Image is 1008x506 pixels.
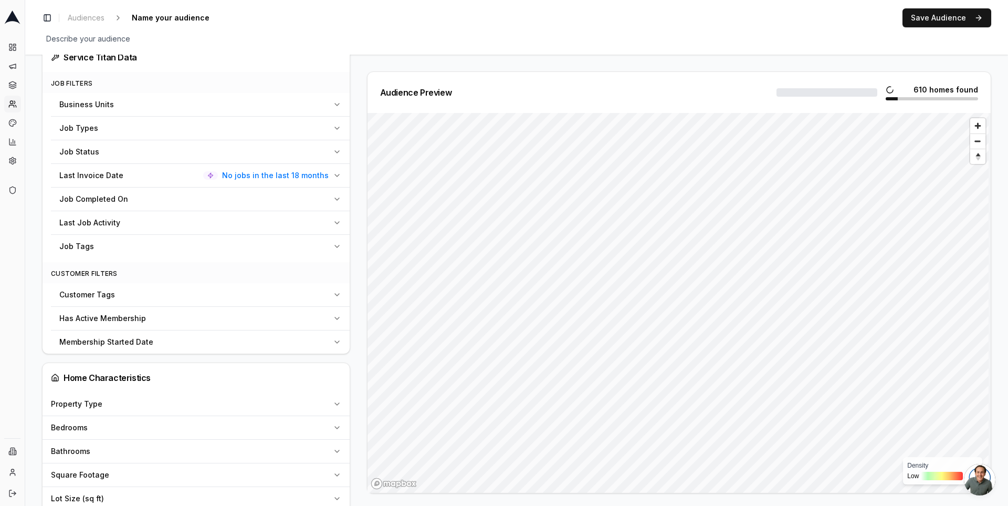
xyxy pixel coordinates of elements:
span: Job Tags [59,241,94,252]
button: Bedrooms [43,416,350,439]
button: Log out [4,485,21,502]
span: Audiences [68,13,104,23]
span: Job Completed On [59,194,128,204]
span: Bedrooms [51,422,88,433]
button: Job Types [51,117,350,140]
a: Mapbox homepage [371,478,417,490]
span: Reset bearing to north [969,150,986,163]
span: Customer Filters [51,270,118,277]
div: Service Titan Data [51,51,341,64]
span: Property Type [51,399,102,409]
span: Lot Size (sq ft) [51,493,104,504]
span: Has Active Membership [59,313,146,324]
span: Zoom out [970,134,985,149]
button: Square Footage [43,463,350,487]
button: Property Type [43,393,350,416]
span: Job Types [59,123,98,133]
button: Reset bearing to north [970,149,985,164]
a: Audiences [64,11,109,25]
button: Last Invoice DateNo jobs in the last 18 months [51,164,350,187]
button: Customer Tags [51,283,350,306]
div: Home Characteristics [51,371,341,384]
div: Audience Preview [380,88,452,97]
button: Last Job Activity [51,211,350,234]
button: Zoom in [970,118,985,133]
span: Business Units [59,99,114,110]
span: homes found [929,85,978,95]
nav: breadcrumb [64,11,230,25]
span: Describe your audience [42,32,134,46]
div: Open chat [964,464,995,495]
span: Membership Started Date [59,337,153,347]
span: Square Footage [51,470,109,480]
button: Job Tags [51,235,350,258]
span: Bathrooms [51,446,90,457]
span: Customer Tags [59,290,115,300]
span: Last Job Activity [59,218,120,228]
button: Save Audience [902,8,991,27]
span: Name your audience [128,11,214,25]
button: Bathrooms [43,440,350,463]
canvas: Map [367,113,989,501]
div: Density [907,461,978,470]
button: Membership Started Date [51,331,350,354]
span: 610 [902,85,927,95]
button: Has Active Membership [51,307,350,330]
span: Last Invoice Date [59,170,123,181]
button: Business Units [51,93,350,116]
span: Job Status [59,147,99,157]
span: Job Filters [51,79,92,87]
button: Job Completed On [51,188,350,211]
button: Job Status [51,140,350,163]
span: No jobs in the last 18 months [222,170,329,181]
span: Low [907,472,919,480]
button: Zoom out [970,133,985,149]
